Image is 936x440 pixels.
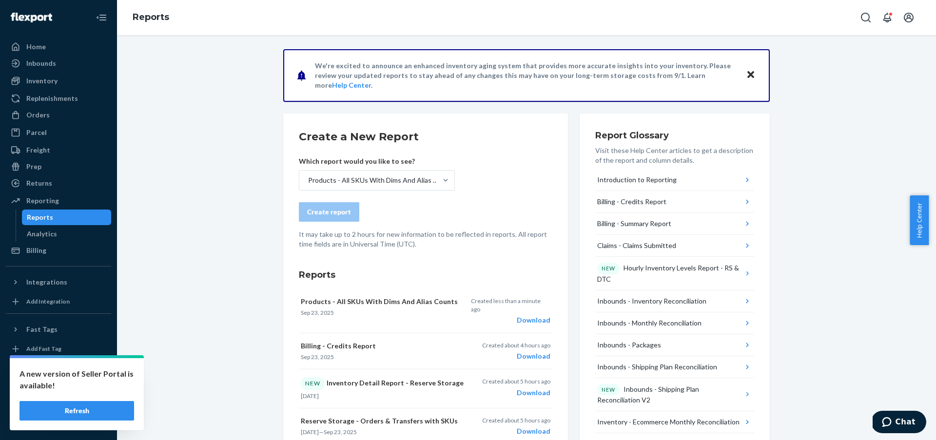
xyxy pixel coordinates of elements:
button: Fast Tags [6,322,111,337]
div: Claims - Claims Submitted [597,241,676,250]
button: NEWInbounds - Shipping Plan Reconciliation V2 [595,378,754,412]
div: Reports [27,212,53,222]
a: Analytics [22,226,112,242]
a: Home [6,39,111,55]
div: Fast Tags [26,325,58,334]
a: Settings [6,363,111,379]
button: Give Feedback [6,413,111,428]
time: [DATE] [301,428,319,436]
button: Help Center [910,195,929,245]
div: Home [26,42,46,52]
p: Inventory Detail Report - Reserve Storage [301,377,466,389]
div: Integrations [26,277,67,287]
div: Download [482,388,550,398]
div: Inbounds - Monthly Reconciliation [597,318,702,328]
a: Inbounds [6,56,111,71]
h3: Reports [299,268,552,281]
button: Create report [299,202,359,222]
a: Parcel [6,125,111,140]
a: Add Integration [6,294,111,309]
button: Inbounds - Shipping Plan Reconciliation [595,356,754,378]
div: Billing - Summary Report [597,219,671,229]
div: Inbounds - Inventory Reconciliation [597,296,706,306]
button: Refresh [19,401,134,421]
button: Open account menu [899,8,918,27]
p: Created about 4 hours ago [482,341,550,349]
p: Products - All SKUs With Dims And Alias Counts [301,297,465,306]
a: Help Center [6,396,111,412]
button: Integrations [6,274,111,290]
p: Created less than a minute ago [471,297,550,313]
p: — [301,428,466,436]
div: Orders [26,110,50,120]
a: Reports [22,210,112,225]
div: Hourly Inventory Levels Report - RS & DTC [597,263,743,284]
p: A new version of Seller Portal is available! [19,368,134,391]
img: Flexport logo [11,13,52,22]
a: Freight [6,142,111,158]
div: Parcel [26,128,47,137]
ol: breadcrumbs [125,3,177,32]
a: Help Center [332,81,371,89]
time: Sep 23, 2025 [301,353,334,361]
a: Add Fast Tag [6,341,111,357]
button: Inbounds - Monthly Reconciliation [595,312,754,334]
p: Visit these Help Center articles to get a description of the report and column details. [595,146,754,165]
div: Inbounds - Shipping Plan Reconciliation V2 [597,384,743,405]
div: Download [482,351,550,361]
div: Billing - Credits Report [597,197,666,207]
div: Inbounds - Packages [597,340,661,350]
div: Download [471,315,550,325]
div: Create report [307,207,351,217]
p: We're excited to announce an enhanced inventory aging system that provides more accurate insights... [315,61,737,90]
button: Close Navigation [92,8,111,27]
button: Inbounds - Packages [595,334,754,356]
div: Introduction to Reporting [597,175,677,185]
a: Billing [6,243,111,258]
p: Created about 5 hours ago [482,416,550,424]
div: NEW [301,377,325,389]
button: Claims - Claims Submitted [595,235,754,257]
a: Returns [6,175,111,191]
h2: Create a New Report [299,129,552,145]
button: Billing - Credits ReportSep 23, 2025Created about 4 hours agoDownload [299,333,552,369]
div: Inventory [26,76,58,86]
div: Download [482,426,550,436]
iframe: Opens a widget where you can chat to one of our agents [873,411,926,435]
h3: Report Glossary [595,129,754,142]
p: Which report would you like to see? [299,156,455,166]
div: Reporting [26,196,59,206]
div: Add Integration [26,297,70,306]
a: Inventory [6,73,111,89]
button: Inventory - Ecommerce Monthly Reconciliation [595,411,754,433]
div: Products - All SKUs With Dims And Alias Counts [308,175,442,185]
time: [DATE] [301,392,319,400]
div: Analytics [27,229,57,239]
time: Sep 23, 2025 [301,309,334,316]
p: It may take up to 2 hours for new information to be reflected in reports. All report time fields ... [299,230,552,249]
div: Add Fast Tag [26,344,61,353]
div: Inventory - Ecommerce Monthly Reconciliation [597,417,740,427]
div: Billing [26,246,46,255]
div: Prep [26,162,41,172]
a: Reporting [6,193,111,209]
button: Billing - Summary Report [595,213,754,235]
a: Reports [133,12,169,22]
button: Products - All SKUs With Dims And Alias CountsSep 23, 2025Created less than a minute agoDownload [299,289,552,333]
time: Sep 23, 2025 [324,428,357,436]
button: Open Search Box [856,8,876,27]
div: Freight [26,145,50,155]
p: Reserve Storage - Orders & Transfers with SKUs [301,416,466,426]
button: Close [744,68,757,82]
button: Introduction to Reporting [595,169,754,191]
a: Orders [6,107,111,123]
p: NEW [602,386,615,394]
button: NEWHourly Inventory Levels Report - RS & DTC [595,257,754,290]
a: Prep [6,159,111,174]
button: Talk to Support [6,380,111,395]
div: Inbounds - Shipping Plan Reconciliation [597,362,717,372]
button: NEWInventory Detail Report - Reserve Storage[DATE]Created about 5 hours agoDownload [299,369,552,408]
div: Replenishments [26,94,78,103]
